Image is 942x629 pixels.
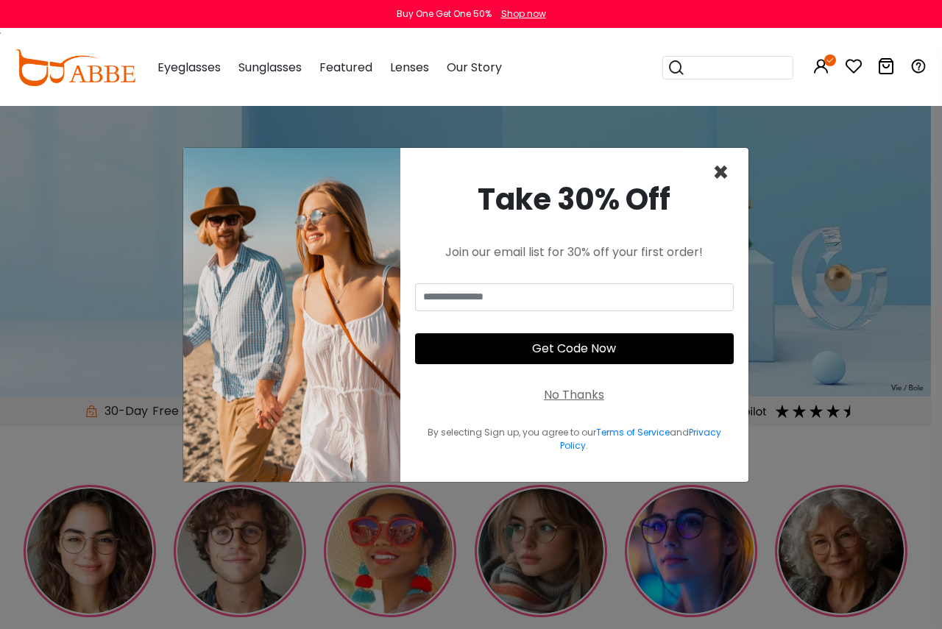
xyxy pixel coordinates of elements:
div: Buy One Get One 50% [397,7,492,21]
button: Close [712,160,729,186]
div: No Thanks [544,386,604,404]
a: Terms of Service [596,426,670,438]
a: Shop now [494,7,546,20]
div: Take 30% Off [415,177,734,221]
span: Eyeglasses [157,59,221,76]
div: Shop now [501,7,546,21]
span: Our Story [447,59,502,76]
span: Featured [319,59,372,76]
img: abbeglasses.com [15,49,135,86]
img: welcome [183,148,400,482]
span: Sunglasses [238,59,302,76]
button: Get Code Now [415,333,734,364]
div: Join our email list for 30% off your first order! [415,244,734,261]
span: × [712,154,729,191]
span: Lenses [390,59,429,76]
a: Privacy Policy [560,426,721,452]
div: By selecting Sign up, you agree to our and . [415,426,734,452]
